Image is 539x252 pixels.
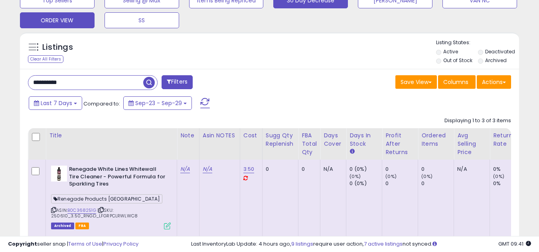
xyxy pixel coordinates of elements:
[498,240,531,248] span: 2025-10-7 09:41 GMT
[243,165,255,173] a: 3.50
[42,42,73,53] h5: Listings
[69,166,166,190] b: Renegade White Lines Whitewall Tire Cleaner - Powerful Formula for Sparkling Tires
[421,180,454,187] div: 0
[180,165,190,173] a: N/A
[162,75,193,89] button: Filters
[324,166,340,173] div: N/A
[83,100,120,107] span: Compared to:
[485,48,515,55] label: Deactivated
[421,173,432,180] small: (0%)
[105,12,179,28] button: SS
[385,166,418,173] div: 0
[243,131,259,140] div: Cost
[444,117,511,125] div: Displaying 1 to 3 of 3 items
[493,166,525,173] div: 0%
[291,240,313,248] a: 9 listings
[203,131,237,140] div: Asin NOTES
[364,240,403,248] a: 7 active listings
[20,12,95,28] button: ORDER VIEW
[443,57,472,64] label: Out of Stock
[191,240,531,248] div: Last InventoryLab Update: 4 hours ago, require user action, not synced.
[493,173,504,180] small: (0%)
[349,180,382,187] div: 0 (0%)
[385,131,415,156] div: Profit After Returns
[421,131,450,148] div: Ordered Items
[436,39,519,47] p: Listing States:
[485,57,507,64] label: Archived
[349,148,354,155] small: Days In Stock.
[477,75,511,89] button: Actions
[28,55,63,63] div: Clear All Filters
[203,165,212,173] a: N/A
[302,131,317,156] div: FBA Total Qty
[180,131,196,140] div: Note
[395,75,437,89] button: Save View
[349,131,379,148] div: Days In Stock
[51,223,74,229] span: Listings that have been deleted from Seller Central
[324,131,343,148] div: Days Cover
[68,240,102,248] a: Terms of Use
[8,240,138,248] div: seller snap | |
[199,128,240,160] th: CSV column name: cust_attr_1_ Asin NOTES
[51,194,162,203] span: Renegade Products [GEOGRAPHIC_DATA]
[385,180,418,187] div: 0
[266,166,292,173] div: 0
[123,96,192,110] button: Sep-23 - Sep-29
[443,78,468,86] span: Columns
[262,128,298,160] th: Please note that this number is a calculation based on your required days of coverage and your ve...
[493,180,525,187] div: 0%
[421,166,454,173] div: 0
[75,223,89,229] span: FBA
[443,48,458,55] label: Active
[67,207,96,214] a: B0C368251G
[266,131,295,148] div: Sugg Qty Replenish
[457,166,484,173] div: N/A
[51,166,67,182] img: 31XBEgXA3iL._SL40_.jpg
[349,173,361,180] small: (0%)
[457,131,486,156] div: Avg Selling Price
[135,99,182,107] span: Sep-23 - Sep-29
[438,75,476,89] button: Columns
[103,240,138,248] a: Privacy Policy
[349,166,382,173] div: 0 (0%)
[29,96,82,110] button: Last 7 Days
[41,99,72,107] span: Last 7 Days
[493,131,522,148] div: Return Rate
[385,173,397,180] small: (0%)
[51,207,138,219] span: | SKU: 250610_3.50_RNGD_LFGRPCLRWLWC8
[302,166,314,173] div: 0
[8,240,37,248] strong: Copyright
[49,131,174,140] div: Title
